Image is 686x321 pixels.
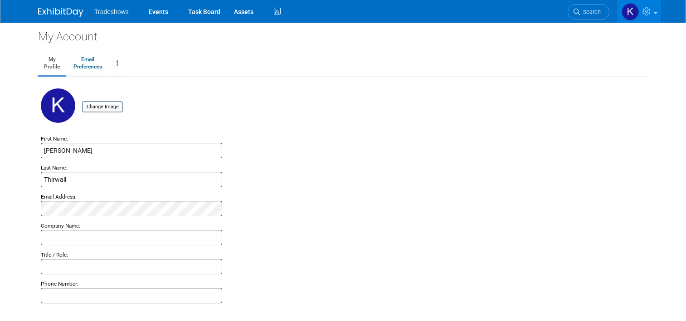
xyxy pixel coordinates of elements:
[38,23,648,44] div: My Account
[38,52,66,75] a: MyProfile
[41,281,78,287] small: Phone Number:
[41,136,68,142] small: First Name:
[41,165,67,171] small: Last Name:
[41,194,77,200] small: Email Address:
[68,52,108,75] a: EmailPreferences
[41,88,75,123] img: K.jpg
[38,8,83,17] img: ExhibitDay
[622,3,639,20] img: Kathyuska Thirwall
[41,223,80,229] small: Company Name:
[580,9,601,15] span: Search
[41,252,68,258] small: Title / Role:
[568,4,609,20] a: Search
[94,8,129,15] span: Tradeshows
